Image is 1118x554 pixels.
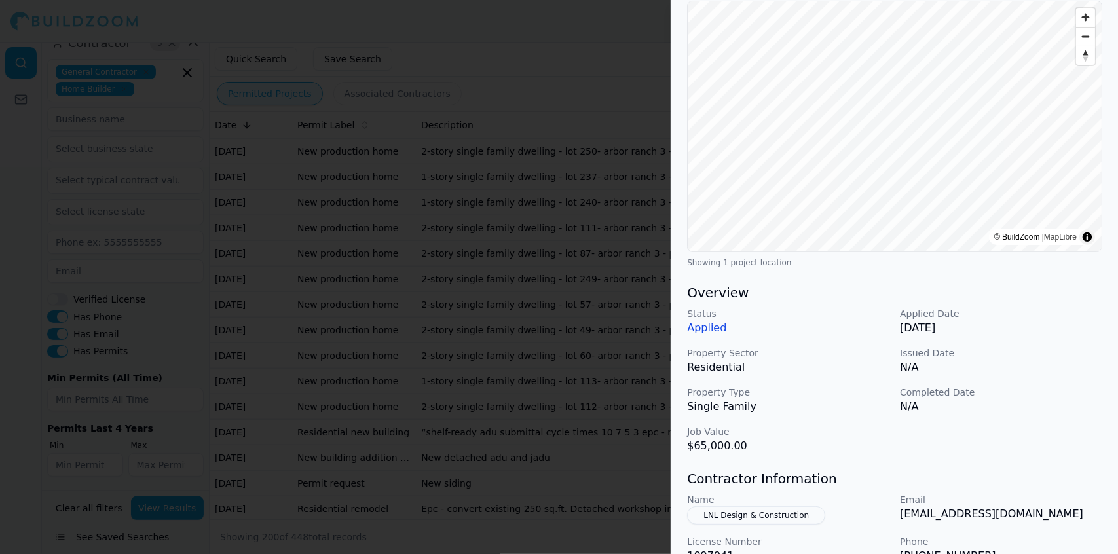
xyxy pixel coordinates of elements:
[900,386,1102,399] p: Completed Date
[900,320,1102,336] p: [DATE]
[1079,229,1095,245] summary: Toggle attribution
[994,231,1077,244] div: © BuildZoom |
[687,535,889,548] p: License Number
[900,360,1102,375] p: N/A
[687,320,889,336] p: Applied
[687,360,889,375] p: Residential
[688,1,1102,252] canvas: Map
[1076,8,1095,27] button: Zoom in
[1076,46,1095,65] button: Reset bearing to north
[900,399,1102,415] p: N/A
[900,506,1102,522] p: [EMAIL_ADDRESS][DOMAIN_NAME]
[900,346,1102,360] p: Issued Date
[687,438,889,454] p: $65,000.00
[900,535,1102,548] p: Phone
[687,399,889,415] p: Single Family
[687,307,889,320] p: Status
[900,493,1102,506] p: Email
[687,470,1102,488] h3: Contractor Information
[687,386,889,399] p: Property Type
[687,346,889,360] p: Property Sector
[687,425,889,438] p: Job Value
[1076,27,1095,46] button: Zoom out
[687,506,825,525] button: LNL Design & Construction
[1044,232,1077,242] a: MapLibre
[687,257,1102,268] div: Showing 1 project location
[900,307,1102,320] p: Applied Date
[687,493,889,506] p: Name
[687,284,1102,302] h3: Overview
